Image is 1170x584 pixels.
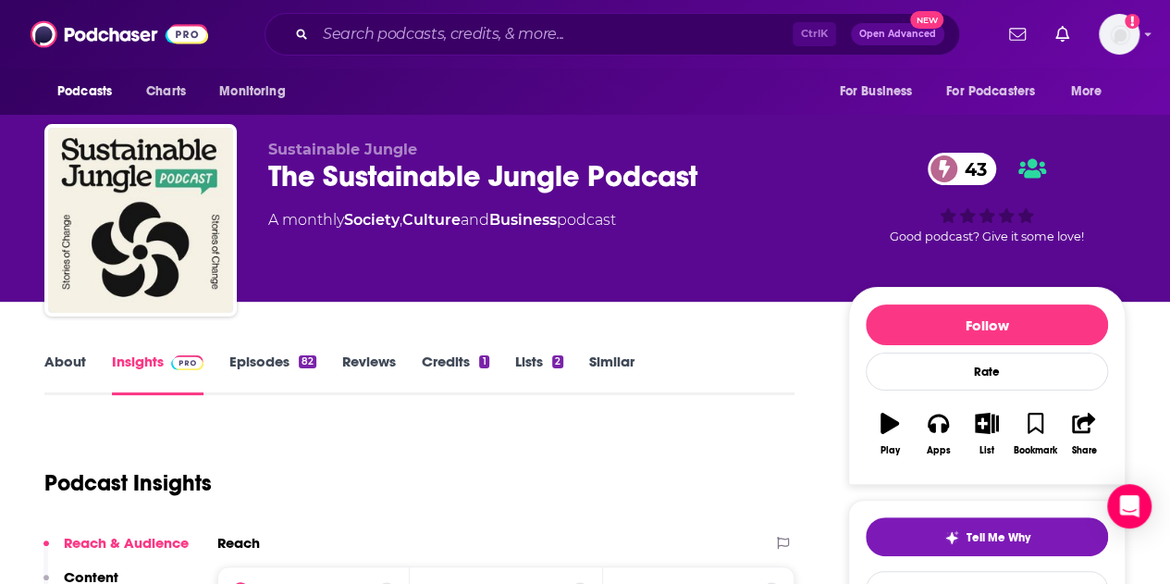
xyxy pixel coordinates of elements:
[134,74,197,109] a: Charts
[946,153,996,185] span: 43
[866,304,1108,345] button: Follow
[881,445,900,456] div: Play
[914,401,962,467] button: Apps
[866,353,1108,391] div: Rate
[1107,484,1152,528] div: Open Intercom Messenger
[979,445,994,456] div: List
[851,23,944,45] button: Open AdvancedNew
[268,209,616,231] div: A monthly podcast
[112,353,203,395] a: InsightsPodchaser Pro
[1002,19,1033,50] a: Show notifications dropdown
[927,445,951,456] div: Apps
[171,355,203,370] img: Podchaser Pro
[515,353,563,395] a: Lists2
[1099,14,1139,55] span: Logged in as HavasFormulab2b
[963,401,1011,467] button: List
[43,534,189,568] button: Reach & Audience
[44,353,86,395] a: About
[1099,14,1139,55] button: Show profile menu
[866,401,914,467] button: Play
[461,211,489,229] span: and
[890,230,1084,243] span: Good podcast? Give it some love!
[64,534,189,552] p: Reach & Audience
[1060,401,1108,467] button: Share
[552,355,563,368] div: 2
[402,211,461,229] a: Culture
[934,74,1062,109] button: open menu
[342,353,396,395] a: Reviews
[1014,445,1057,456] div: Bookmark
[1048,19,1077,50] a: Show notifications dropdown
[206,74,309,109] button: open menu
[967,530,1030,545] span: Tell Me Why
[422,353,488,395] a: Credits1
[839,79,912,105] span: For Business
[400,211,402,229] span: ,
[944,530,959,545] img: tell me why sparkle
[826,74,935,109] button: open menu
[589,353,634,395] a: Similar
[793,22,836,46] span: Ctrl K
[48,128,233,313] img: The Sustainable Jungle Podcast
[229,353,316,395] a: Episodes82
[1058,74,1126,109] button: open menu
[928,153,996,185] a: 43
[866,517,1108,556] button: tell me why sparkleTell Me Why
[489,211,557,229] a: Business
[146,79,186,105] span: Charts
[910,11,943,29] span: New
[265,13,960,56] div: Search podcasts, credits, & more...
[859,30,936,39] span: Open Advanced
[44,74,136,109] button: open menu
[268,141,417,158] span: Sustainable Jungle
[57,79,112,105] span: Podcasts
[946,79,1035,105] span: For Podcasters
[31,17,208,52] img: Podchaser - Follow, Share and Rate Podcasts
[1011,401,1059,467] button: Bookmark
[299,355,316,368] div: 82
[848,141,1126,255] div: 43Good podcast? Give it some love!
[1071,79,1102,105] span: More
[1071,445,1096,456] div: Share
[219,79,285,105] span: Monitoring
[315,19,793,49] input: Search podcasts, credits, & more...
[479,355,488,368] div: 1
[217,534,260,552] h2: Reach
[44,469,212,497] h1: Podcast Insights
[1125,14,1139,29] svg: Add a profile image
[344,211,400,229] a: Society
[1099,14,1139,55] img: User Profile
